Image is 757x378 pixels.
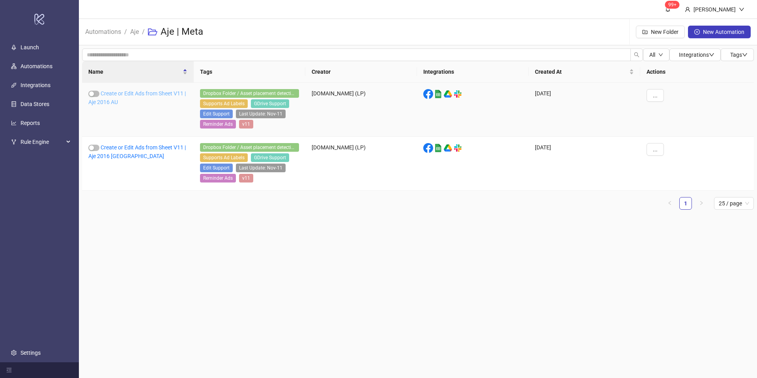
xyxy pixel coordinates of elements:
div: Page Size [714,197,754,210]
button: New Automation [688,26,751,38]
th: Created At [529,61,640,83]
span: All [649,52,655,58]
span: Supports Ad Labels [200,99,248,108]
span: Reminder Ads [200,174,236,182]
span: Dropbox Folder / Asset placement detection [200,143,299,152]
span: Edit Support [200,110,233,118]
a: Create or Edit Ads from Sheet V11 | Aje 2016 [GEOGRAPHIC_DATA] [88,144,186,159]
span: GDrive Support [251,153,289,162]
span: folder-open [148,27,157,37]
span: Tags [730,52,748,58]
li: / [124,19,127,45]
span: GDrive Support [251,99,289,108]
button: Alldown [643,48,669,61]
div: [DOMAIN_NAME] (LP) [305,83,417,137]
div: [DATE] [529,83,640,137]
span: New Automation [703,29,744,35]
span: plus-circle [694,29,700,35]
li: Next Page [695,197,708,210]
span: Last Update: Nov-11 [236,110,286,118]
span: v11 [239,120,253,128]
a: Integrations [21,82,50,88]
span: Last Update: Nov-11 [236,164,286,172]
span: down [742,52,748,58]
a: Aje [129,27,140,35]
li: 1 [679,197,692,210]
span: Integrations [679,52,714,58]
span: menu-fold [6,367,12,373]
li: / [142,19,145,45]
span: fork [11,139,17,145]
span: Created At [535,67,628,76]
span: down [709,52,714,58]
span: 25 / page [719,197,749,209]
li: Previous Page [664,197,676,210]
a: Automations [21,63,52,69]
span: Dropbox Folder / Asset placement detection [200,89,299,98]
button: Tagsdown [721,48,754,61]
a: 1 [680,197,692,209]
span: Supports Ad Labels [200,153,248,162]
span: search [634,52,639,58]
span: right [699,201,704,205]
button: right [695,197,708,210]
div: [DATE] [529,137,640,191]
div: [PERSON_NAME] [690,5,739,14]
a: Automations [84,27,123,35]
th: Name [82,61,194,83]
span: ... [653,146,658,153]
span: down [739,7,744,12]
span: down [658,52,663,57]
button: Integrationsdown [669,48,721,61]
span: New Folder [651,29,678,35]
span: left [667,201,672,205]
span: user [685,7,690,12]
button: left [664,197,676,210]
span: bell [665,6,671,12]
a: Settings [21,350,41,356]
th: Integrations [417,61,529,83]
a: Data Stores [21,101,49,107]
th: Creator [305,61,417,83]
div: [DOMAIN_NAME] (LP) [305,137,417,191]
th: Actions [640,61,754,83]
button: New Folder [636,26,685,38]
button: ... [647,89,664,102]
span: Rule Engine [21,134,64,150]
a: Launch [21,44,39,50]
button: ... [647,143,664,156]
span: Reminder Ads [200,120,236,128]
span: Edit Support [200,164,233,172]
span: Name [88,67,181,76]
a: Create or Edit Ads from Sheet V11 | Aje 2016 AU [88,90,186,105]
span: v11 [239,174,253,182]
sup: 1748 [665,1,680,9]
th: Tags [194,61,305,83]
h3: Aje | Meta [161,26,203,38]
span: ... [653,92,658,99]
a: Reports [21,120,40,126]
span: folder-add [642,29,648,35]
